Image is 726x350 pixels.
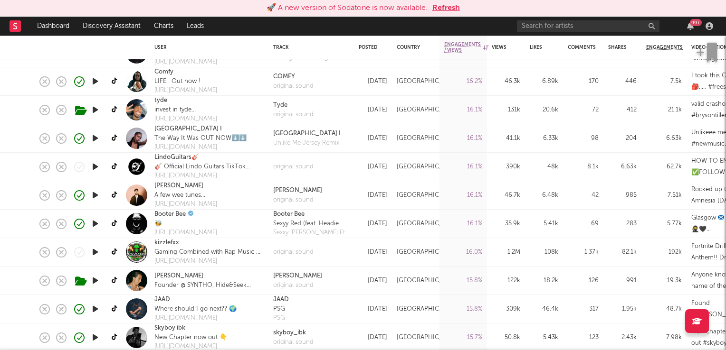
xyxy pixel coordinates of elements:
[359,104,387,116] div: [DATE]
[646,45,683,50] span: Engagements
[568,133,599,144] div: 98
[154,219,217,229] div: 🐝
[646,76,682,87] div: 7.5k
[608,332,637,343] div: 2.43k
[273,110,314,120] div: original sound
[444,218,482,230] div: 16.1 %
[397,45,430,50] div: Country
[154,281,264,290] div: Founder @ SYNTHO, Hide&Seek Festival, You&Me.
[273,72,314,82] div: COMFY
[154,171,263,181] div: [URL][DOMAIN_NAME]
[359,247,387,258] div: [DATE]
[273,338,314,347] a: original sound
[273,313,289,323] a: PSG
[154,86,217,95] a: [URL][DOMAIN_NAME]
[608,133,637,144] div: 204
[444,133,482,144] div: 16.1 %
[646,275,682,286] div: 19.3k
[154,228,217,238] a: [URL][DOMAIN_NAME]
[273,101,314,110] div: Tyde
[30,17,76,36] a: Dashboard
[273,210,349,219] div: Booter Bee
[359,218,387,230] div: [DATE]
[608,190,637,201] div: 985
[646,104,682,116] div: 21.1k
[154,105,231,115] div: invest in tyde tickets for my show below!
[530,218,558,230] div: 5.41k
[273,328,314,338] a: skyboy_ibk
[180,17,210,36] a: Leads
[608,161,637,173] div: 6.63k
[147,17,180,36] a: Charts
[530,133,558,144] div: 6.33k
[444,161,482,173] div: 16.1 %
[608,304,637,315] div: 1.95k
[154,134,247,143] div: The Way It Was OUT NOW⬇️⬇️
[273,271,322,281] div: [PERSON_NAME]
[646,190,682,201] div: 7.51k
[273,228,349,238] div: Sexxy [PERSON_NAME] Ft Headie One
[492,332,520,343] div: 50.8k
[646,161,682,173] div: 62.7k
[432,2,460,14] button: Refresh
[359,190,387,201] div: [DATE]
[687,22,694,30] button: 99+
[273,45,344,50] div: Track
[273,304,289,314] div: PSG
[273,138,341,148] a: Unlike Me Jersey Remix
[608,104,637,116] div: 412
[646,332,682,343] div: 7.98k
[154,143,247,152] div: [URL][DOMAIN_NAME]
[568,190,599,201] div: 42
[154,295,170,304] a: JAAD
[530,304,558,315] div: 46.4k
[154,210,186,219] a: Booter Bee
[273,129,341,138] a: [GEOGRAPHIC_DATA] I
[273,295,289,313] a: JAADPSG
[492,45,506,50] div: Views
[154,271,203,281] a: [PERSON_NAME]
[608,45,627,50] div: Shares
[154,333,227,342] div: New Chapter now out 👇
[273,82,314,91] a: original sound
[444,76,482,87] div: 16.2 %
[397,104,461,116] div: [GEOGRAPHIC_DATA]
[608,76,637,87] div: 446
[273,162,314,172] a: original sound
[646,218,682,230] div: 5.77k
[154,200,221,209] div: [URL][DOMAIN_NAME]
[568,76,599,87] div: 170
[154,114,231,124] a: [URL][DOMAIN_NAME]
[397,304,461,315] div: [GEOGRAPHIC_DATA]
[646,133,682,144] div: 6.63k
[530,332,558,343] div: 5.43k
[530,161,558,173] div: 48k
[397,218,461,230] div: [GEOGRAPHIC_DATA]
[530,45,544,50] div: Likes
[492,247,520,258] div: 1.2M
[273,186,322,195] a: [PERSON_NAME]
[492,304,520,315] div: 309k
[397,190,461,201] div: [GEOGRAPHIC_DATA]
[568,275,599,286] div: 126
[444,304,482,315] div: 15.8 %
[154,248,264,257] div: Gaming Combined with Rap Music 🎮🔥 Suggest any game/Tv show! All Links ⬇️
[154,181,203,191] a: [PERSON_NAME]
[568,304,599,315] div: 317
[273,195,322,205] a: original sound
[397,332,461,343] div: [GEOGRAPHIC_DATA]
[359,304,387,315] div: [DATE]
[568,45,596,50] div: Comments
[444,104,482,116] div: 16.1 %
[273,281,322,290] a: original sound
[568,218,599,230] div: 69
[154,304,237,314] div: Where should I go next?? 🌍
[154,162,263,172] div: 🎸 Official Lindo Guitars TikTok 🇬🇧 Designed in [GEOGRAPHIC_DATA] 🌍 We Ship Worldwide!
